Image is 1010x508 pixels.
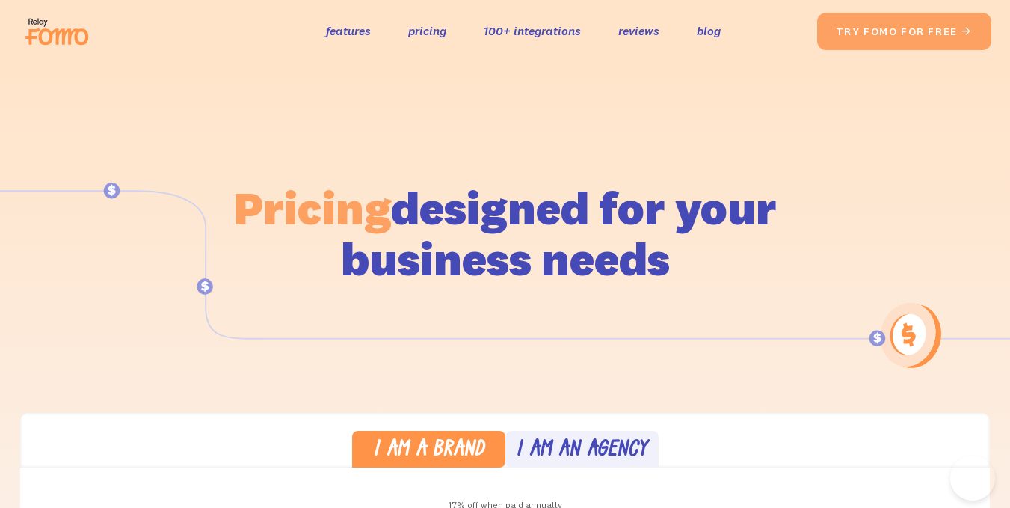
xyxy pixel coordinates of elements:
[516,440,647,462] div: I am an agency
[697,20,721,42] a: blog
[326,20,371,42] a: features
[950,456,995,501] iframe: Toggle Customer Support
[618,20,659,42] a: reviews
[484,20,581,42] a: 100+ integrations
[961,25,973,38] span: 
[234,179,391,236] span: Pricing
[373,440,484,462] div: I am a brand
[817,13,991,50] a: try fomo for free
[408,20,446,42] a: pricing
[233,183,777,284] h1: designed for your business needs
